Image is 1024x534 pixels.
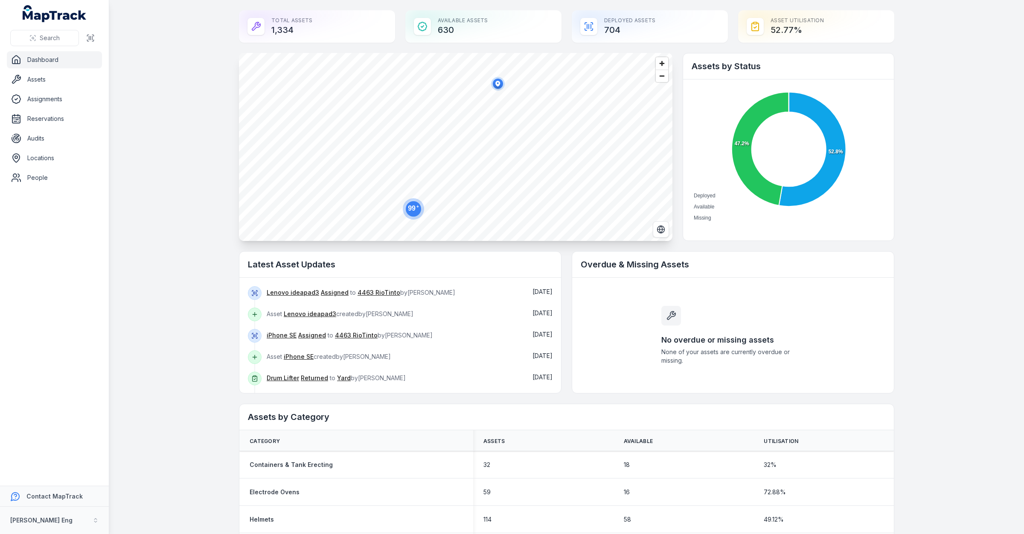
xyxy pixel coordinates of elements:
a: Helmets [250,515,274,524]
span: Utilisation [764,438,798,445]
span: 72.88 % [764,488,786,496]
span: Search [40,34,60,42]
span: [DATE] [532,373,553,381]
span: Category [250,438,280,445]
a: Electrode Ovens [250,488,300,496]
a: Audits [7,130,102,147]
span: Available [624,438,653,445]
h2: Assets by Status [692,60,885,72]
button: Zoom out [656,70,668,82]
span: Asset created by [PERSON_NAME] [267,310,413,317]
a: 4463 RioTinto [358,288,400,297]
canvas: Map [239,53,672,241]
button: Zoom in [656,57,668,70]
a: Assigned [321,288,349,297]
strong: Contact MapTrack [26,493,83,500]
a: Returned [301,374,328,382]
h3: No overdue or missing assets [661,334,805,346]
time: 01/09/2025, 8:59:01 am [532,331,553,338]
span: 114 [483,515,492,524]
a: Reservations [7,110,102,127]
span: 49.12 % [764,515,784,524]
h2: Latest Asset Updates [248,258,553,270]
h2: Overdue & Missing Assets [581,258,885,270]
strong: [PERSON_NAME] Eng [10,516,73,524]
time: 01/09/2025, 9:04:14 am [532,309,553,317]
text: 99 [408,204,419,212]
a: Assets [7,71,102,88]
a: Lenovo ideapad3 [284,310,336,318]
button: Search [10,30,79,46]
span: Assets [483,438,505,445]
span: Available [694,204,714,210]
a: Yard [337,374,351,382]
a: People [7,169,102,186]
a: Assignments [7,91,102,108]
a: 4463 RioTinto [335,331,378,340]
a: MapTrack [23,5,87,22]
span: Asset created by [PERSON_NAME] [267,353,391,360]
a: iPhone SE [284,352,314,361]
time: 01/09/2025, 8:58:08 am [532,352,553,359]
span: Deployed [694,193,716,199]
a: Locations [7,150,102,167]
span: [DATE] [532,331,553,338]
span: Missing [694,215,711,221]
a: Containers & Tank Erecting [250,461,333,469]
span: 16 [624,488,630,496]
a: Assigned [298,331,326,340]
a: Lenovo ideapad3 [267,288,319,297]
time: 25/08/2025, 9:44:15 am [532,373,553,381]
a: Drum Lifter [267,374,299,382]
span: None of your assets are currently overdue or missing. [661,348,805,365]
span: 59 [483,488,491,496]
span: [DATE] [532,288,553,295]
span: to by [PERSON_NAME] [267,289,455,296]
span: [DATE] [532,309,553,317]
span: 58 [624,515,631,524]
span: [DATE] [532,352,553,359]
tspan: + [416,204,419,209]
time: 01/09/2025, 9:05:35 am [532,288,553,295]
span: 18 [624,461,630,469]
a: iPhone SE [267,331,297,340]
span: 32 [483,461,490,469]
button: Switch to Satellite View [653,221,669,238]
span: 32 % [764,461,777,469]
span: to by [PERSON_NAME] [267,332,433,339]
span: to by [PERSON_NAME] [267,374,406,381]
h2: Assets by Category [248,411,885,423]
a: Dashboard [7,51,102,68]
